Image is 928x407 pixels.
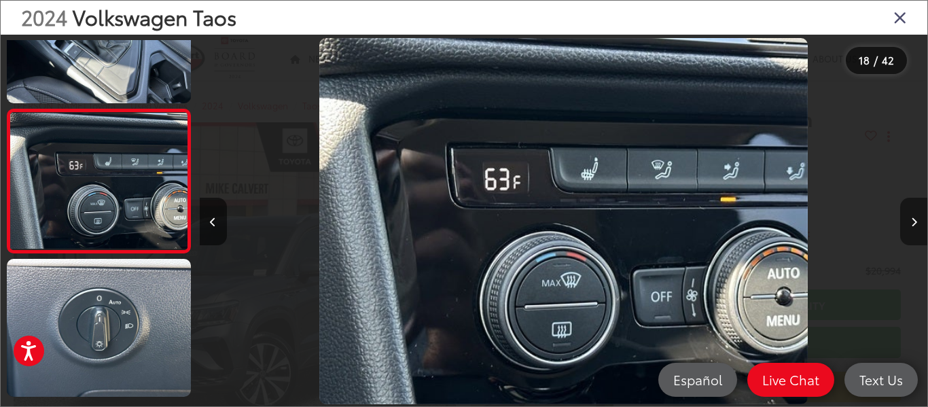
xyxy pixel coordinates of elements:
i: Close gallery [893,8,907,26]
a: Live Chat [747,363,834,397]
span: 42 [882,52,894,67]
span: Text Us [853,371,910,388]
div: 2024 Volkswagen Taos 1.5T SE 17 [200,38,927,404]
a: Text Us [844,363,918,397]
span: 2024 [21,2,67,31]
span: / [872,56,879,65]
a: Español [658,363,737,397]
button: Previous image [200,198,227,245]
span: Live Chat [755,371,826,388]
span: 18 [859,52,870,67]
span: Volkswagen Taos [73,2,236,31]
span: Español [666,371,729,388]
img: 2024 Volkswagen Taos 1.5T SE [8,113,189,249]
img: 2024 Volkswagen Taos 1.5T SE [5,258,192,398]
button: Next image [900,198,927,245]
img: 2024 Volkswagen Taos 1.5T SE [319,38,808,404]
